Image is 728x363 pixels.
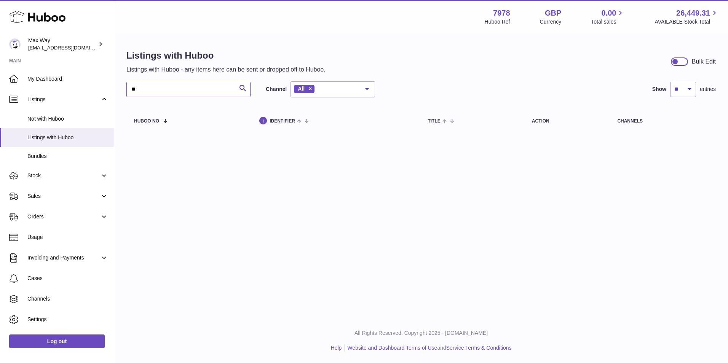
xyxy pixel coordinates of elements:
label: Show [652,86,666,93]
span: Cases [27,275,108,282]
span: [EMAIL_ADDRESS][DOMAIN_NAME] [28,45,112,51]
span: Huboo no [134,119,159,124]
span: Listings with Huboo [27,134,108,141]
a: Help [331,345,342,351]
span: AVAILABLE Stock Total [655,18,719,25]
div: channels [617,119,708,124]
strong: GBP [545,8,561,18]
span: title [428,119,440,124]
span: Channels [27,295,108,302]
div: Huboo Ref [485,18,510,25]
span: identifier [270,119,295,124]
a: Service Terms & Conditions [446,345,512,351]
span: Bundles [27,153,108,160]
label: Channel [266,86,287,93]
span: Usage [27,234,108,241]
span: 0.00 [602,8,616,18]
div: Max Way [28,37,97,51]
p: Listings with Huboo - any items here can be sent or dropped off to Huboo. [126,65,326,74]
span: Settings [27,316,108,323]
div: Bulk Edit [692,57,716,66]
span: My Dashboard [27,75,108,83]
span: Not with Huboo [27,115,108,123]
p: All Rights Reserved. Copyright 2025 - [DOMAIN_NAME] [120,330,722,337]
a: 0.00 Total sales [591,8,625,25]
h1: Listings with Huboo [126,49,326,62]
span: entries [700,86,716,93]
span: Invoicing and Payments [27,254,100,261]
div: Currency [540,18,562,25]
span: Sales [27,193,100,200]
a: Website and Dashboard Terms of Use [347,345,437,351]
a: 26,449.31 AVAILABLE Stock Total [655,8,719,25]
span: Total sales [591,18,625,25]
li: and [345,344,511,352]
span: Listings [27,96,100,103]
span: 26,449.31 [676,8,710,18]
span: Orders [27,213,100,220]
div: action [532,119,602,124]
span: Stock [27,172,100,179]
strong: 7978 [493,8,510,18]
span: All [298,86,305,92]
a: Log out [9,334,105,348]
img: internalAdmin-7978@internal.huboo.com [9,38,21,50]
